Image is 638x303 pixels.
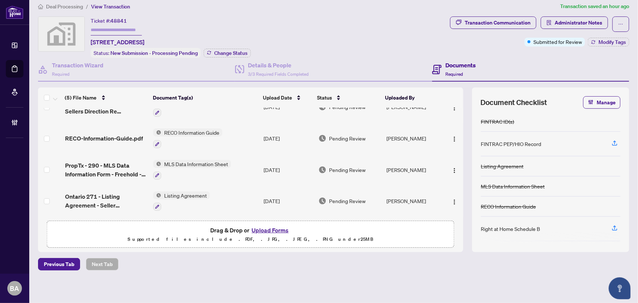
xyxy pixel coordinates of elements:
[249,225,291,235] button: Upload Forms
[91,48,201,58] div: Status:
[153,128,222,148] button: Status IconRECO Information Guide
[38,4,43,9] span: home
[560,2,629,11] article: Transaction saved an hour ago
[65,192,148,210] span: Ontario 271 - Listing Agreement - Seller Designated Representation Agreement - Authority to Offer...
[597,97,616,108] span: Manage
[384,154,444,186] td: [PERSON_NAME]
[452,199,457,205] img: Logo
[86,2,88,11] li: /
[161,191,210,199] span: Listing Agreement
[481,225,540,233] div: Right at Home Schedule B
[555,17,602,29] span: Administrator Notes
[52,235,450,244] p: Supported files include .PDF, .JPG, .JPEG, .PNG under 25 MB
[481,182,545,190] div: MLS Data Information Sheet
[547,20,552,25] span: solution
[110,50,198,56] span: New Submission - Processing Pending
[318,197,326,205] img: Document Status
[481,97,547,108] span: Document Checklist
[449,164,460,176] button: Logo
[465,17,531,29] div: Transaction Communication
[481,202,536,210] div: RECO Information Guide
[533,38,582,46] span: Submitted for Review
[541,16,608,29] button: Administrator Notes
[329,197,366,205] span: Pending Review
[52,71,69,77] span: Required
[588,38,629,46] button: Modify Tags
[329,134,366,142] span: Pending Review
[318,134,326,142] img: Document Status
[452,105,457,111] img: Logo
[150,87,260,108] th: Document Tag(s)
[449,195,460,207] button: Logo
[481,117,514,126] div: FINTRAC ID(s)
[86,258,118,270] button: Next Tab
[210,225,291,235] span: Drag & Drop or
[260,87,314,108] th: Upload Date
[46,3,83,10] span: Deal Processing
[153,191,161,199] img: Status Icon
[384,186,444,217] td: [PERSON_NAME]
[65,134,143,143] span: RECO-Information-Guide.pdf
[153,160,231,180] button: Status IconMLS Data Information Sheet
[248,61,309,70] h4: Details & People
[382,87,442,108] th: Uploaded By
[10,283,19,293] span: BA
[6,5,23,19] img: logo
[583,96,620,109] button: Manage
[47,221,454,248] span: Drag & Drop orUpload FormsSupported files include .PDF, .JPG, .JPEG, .PNG under25MB
[65,161,148,179] span: PropTx - 290 - MLS Data Information Form - Freehold - Sale.pdf
[452,168,457,173] img: Logo
[204,49,251,57] button: Change Status
[52,61,103,70] h4: Transaction Wizard
[153,191,210,211] button: Status IconListing Agreement
[153,128,161,136] img: Status Icon
[384,123,444,154] td: [PERSON_NAME]
[161,128,222,136] span: RECO Information Guide
[65,94,97,102] span: (5) File Name
[44,258,74,270] span: Previous Tab
[317,94,332,102] span: Status
[161,160,231,168] span: MLS Data Information Sheet
[261,154,315,186] td: [DATE]
[449,132,460,144] button: Logo
[318,166,326,174] img: Document Status
[329,166,366,174] span: Pending Review
[609,277,631,299] button: Open asap
[481,140,541,148] div: FINTRAC PEP/HIO Record
[110,18,127,24] span: 48841
[261,123,315,154] td: [DATE]
[38,17,84,51] img: svg%3e
[38,258,80,270] button: Previous Tab
[452,136,457,142] img: Logo
[618,22,623,27] span: ellipsis
[214,50,248,56] span: Change Status
[481,162,524,170] div: Listing Agreement
[62,87,150,108] th: (5) File Name
[153,160,161,168] img: Status Icon
[599,40,626,45] span: Modify Tags
[445,61,476,70] h4: Documents
[450,16,536,29] button: Transaction Communication
[261,186,315,217] td: [DATE]
[314,87,382,108] th: Status
[263,94,292,102] span: Upload Date
[91,3,130,10] span: View Transaction
[91,16,127,25] div: Ticket #:
[445,71,463,77] span: Required
[91,38,144,46] span: [STREET_ADDRESS]
[248,71,309,77] span: 3/3 Required Fields Completed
